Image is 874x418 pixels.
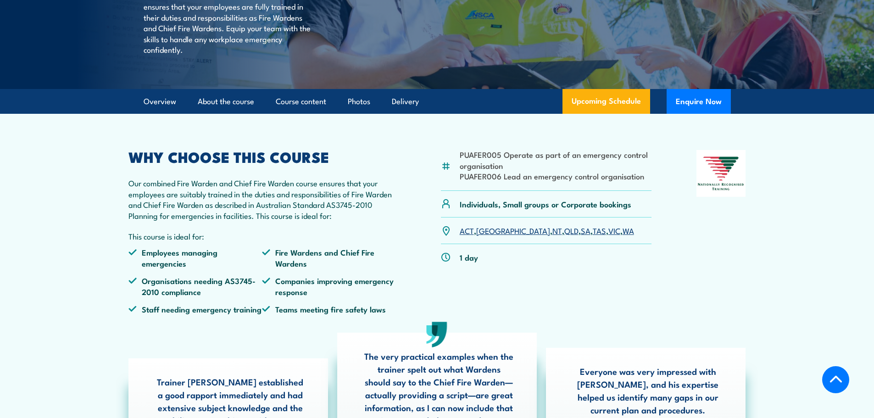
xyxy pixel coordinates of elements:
p: Our combined Fire Warden and Chief Fire Warden course ensures that your employees are suitably tr... [128,178,396,221]
button: Enquire Now [667,89,731,114]
a: SA [581,225,590,236]
a: QLD [564,225,579,236]
a: Upcoming Schedule [562,89,650,114]
a: Course content [276,89,326,114]
p: This course is ideal for: [128,231,396,241]
a: Photos [348,89,370,114]
p: Individuals, Small groups or Corporate bookings [460,199,631,209]
p: 1 day [460,252,478,262]
p: , , , , , , , [460,225,634,236]
li: Staff needing emergency training [128,304,262,314]
li: Fire Wardens and Chief Fire Wardens [262,247,396,268]
a: [GEOGRAPHIC_DATA] [476,225,550,236]
p: Everyone was very impressed with [PERSON_NAME], and his expertise helped us identify many gaps in... [573,365,723,416]
a: Delivery [392,89,419,114]
a: TAS [593,225,606,236]
a: ACT [460,225,474,236]
li: PUAFER006 Lead an emergency control organisation [460,171,652,181]
h2: WHY CHOOSE THIS COURSE [128,150,396,163]
a: WA [623,225,634,236]
li: PUAFER005 Operate as part of an emergency control organisation [460,149,652,171]
img: Nationally Recognised Training logo. [696,150,746,197]
li: Companies improving emergency response [262,275,396,297]
li: Teams meeting fire safety laws [262,304,396,314]
a: NT [552,225,562,236]
a: Overview [144,89,176,114]
a: About the course [198,89,254,114]
li: Employees managing emergencies [128,247,262,268]
li: Organisations needing AS3745-2010 compliance [128,275,262,297]
a: VIC [608,225,620,236]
